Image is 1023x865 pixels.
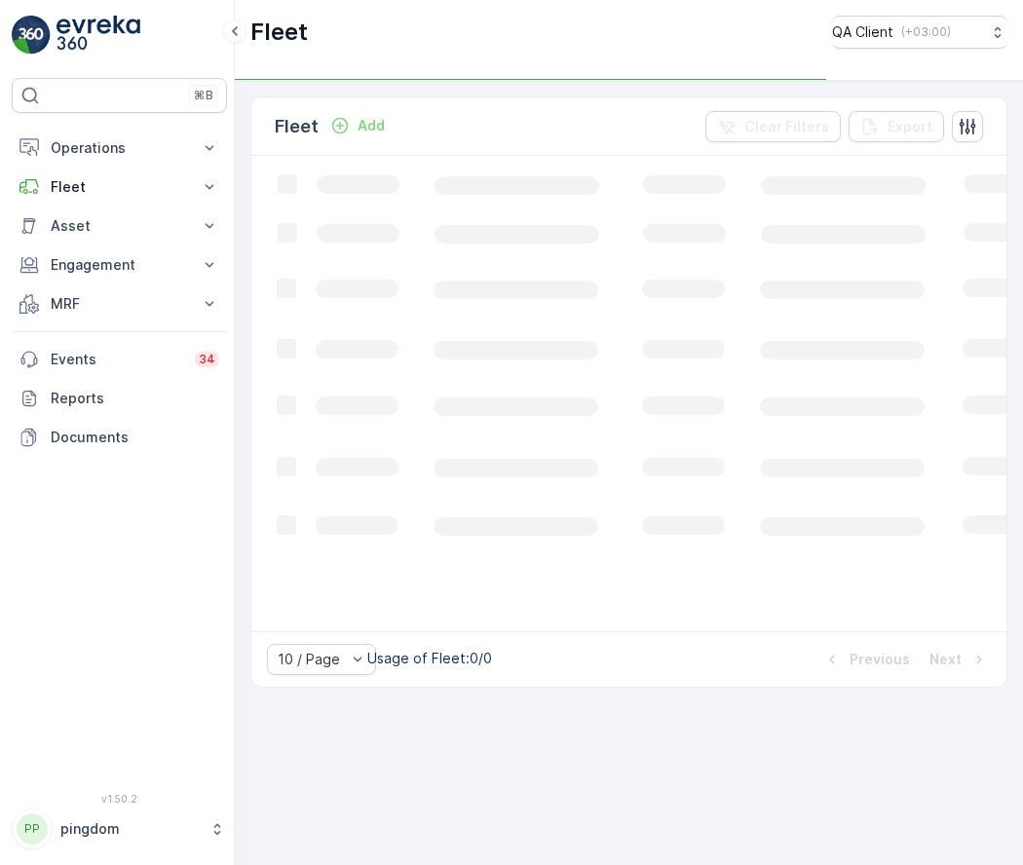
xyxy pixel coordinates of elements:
[275,113,319,140] p: Fleet
[60,819,200,839] p: pingdom
[850,650,910,669] p: Previous
[928,648,991,671] button: Next
[12,16,51,55] img: logo
[820,648,912,671] button: Previous
[12,245,227,284] button: Engagement
[367,649,492,668] p: Usage of Fleet : 0/0
[12,129,227,168] button: Operations
[51,428,219,447] p: Documents
[12,809,227,849] button: PPpingdom
[51,294,188,314] p: MRF
[12,284,227,323] button: MRF
[929,650,962,669] p: Next
[358,116,385,135] p: Add
[12,379,227,418] a: Reports
[744,117,829,136] p: Clear Filters
[832,22,893,42] p: QA Client
[12,418,227,457] a: Documents
[51,138,188,158] p: Operations
[51,216,188,236] p: Asset
[12,793,227,805] span: v 1.50.2
[199,352,215,367] p: 34
[51,255,188,275] p: Engagement
[832,16,1007,49] button: QA Client(+03:00)
[51,389,219,408] p: Reports
[194,88,213,103] p: ⌘B
[322,114,393,137] button: Add
[901,24,951,40] p: ( +03:00 )
[849,111,944,142] button: Export
[12,207,227,245] button: Asset
[250,17,308,48] p: Fleet
[12,168,227,207] button: Fleet
[17,813,48,845] div: PP
[705,111,841,142] button: Clear Filters
[51,177,188,197] p: Fleet
[12,340,227,379] a: Events34
[888,117,932,136] p: Export
[51,350,183,369] p: Events
[57,16,140,55] img: logo_light-DOdMpM7g.png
